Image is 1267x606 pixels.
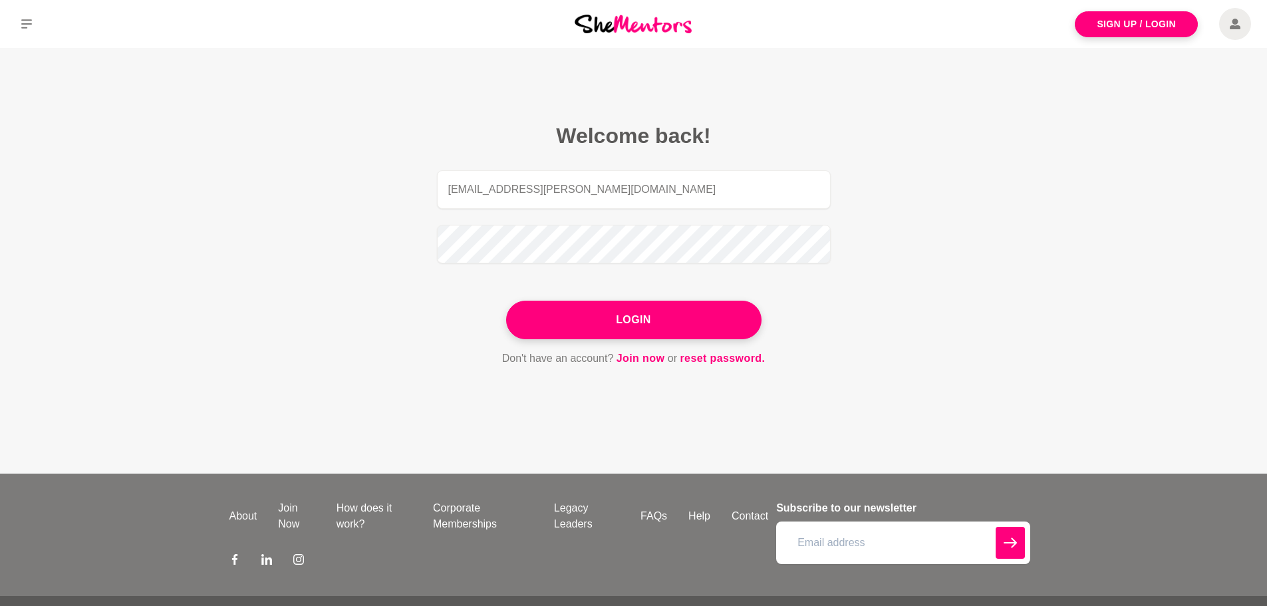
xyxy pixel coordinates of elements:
input: Email address [437,170,831,209]
input: Email address [776,522,1030,564]
a: Corporate Memberships [422,500,543,532]
img: She Mentors Logo [575,15,692,33]
a: Join now [617,350,665,367]
a: Join Now [267,500,325,532]
a: FAQs [630,508,678,524]
a: Instagram [293,553,304,569]
button: Login [506,301,762,339]
a: Help [678,508,721,524]
a: reset password. [680,350,765,367]
h2: Welcome back! [437,122,831,149]
h4: Subscribe to our newsletter [776,500,1030,516]
p: Don't have an account? or [437,350,831,367]
a: How does it work? [326,500,422,532]
a: About [219,508,268,524]
a: Sign Up / Login [1075,11,1198,37]
a: Legacy Leaders [543,500,630,532]
a: Contact [721,508,779,524]
a: LinkedIn [261,553,272,569]
a: Facebook [229,553,240,569]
